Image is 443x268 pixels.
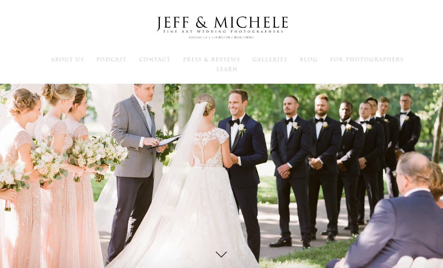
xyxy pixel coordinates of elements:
a: Contact [139,56,171,63]
a: About Us [51,56,84,63]
a: Learn [216,66,238,72]
a: Press & Reviews [183,56,240,63]
a: For Photographers [330,56,404,63]
a: Galleries [252,56,287,63]
a: Blog [300,56,318,63]
img: Louisville Wedding Photographers - Jeff & Michele Wedding Photographers [147,9,297,46]
a: Podcast [96,56,127,63]
span: Learn [216,66,238,73]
